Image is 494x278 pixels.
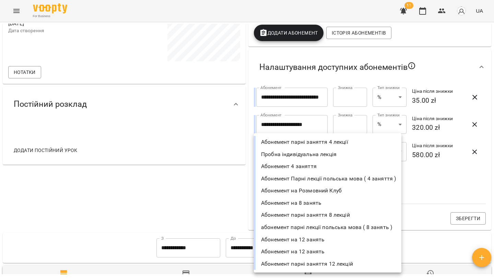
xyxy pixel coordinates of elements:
li: Абонемент Парні лекції польська мова ( 4 заняття ) [254,173,401,185]
li: Абонемент на 12 занять [254,245,401,258]
li: Абонемент на 8 занять [254,197,401,209]
li: Абонемент 4 заняття [254,160,401,173]
li: абонемент парні лекції польська мова ( 8 занять ) [254,221,401,233]
li: Абонемент на Розмовний Клуб [254,185,401,197]
li: Пробна індивідуальна лекція [254,148,401,161]
li: Абонемент парні заняття 4 лекції [254,136,401,148]
li: Абонемент парні заняття 8 лекцій [254,209,401,221]
li: Абонемент парні заняття 12 лекцій [254,258,401,270]
li: Абонемент на 12 занять [254,233,401,246]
